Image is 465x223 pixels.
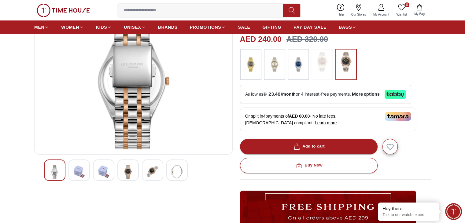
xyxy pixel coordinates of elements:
[382,206,434,212] div: Hey there!
[394,12,409,17] span: Wishlist
[158,22,178,33] a: BRANDS
[291,52,306,77] img: ...
[123,165,134,179] img: Lee Cooper Women's Analog Gray Dial Watch - LC08059.160
[172,165,183,179] img: Lee Cooper Women's Analog Gray Dial Watch - LC08059.160
[293,143,325,150] div: Add to cart
[96,24,107,30] span: KIDS
[74,165,85,179] img: Lee Cooper Women's Analog Gray Dial Watch - LC08059.160
[293,24,327,30] span: PAY DAY SALE
[411,3,428,17] button: My Bag
[61,24,79,30] span: WOMEN
[262,24,281,30] span: GIFTING
[339,22,356,33] a: BAGS
[404,2,409,7] span: 0
[39,3,227,149] img: Lee Cooper Women's Analog Gray Dial Watch - LC08059.160
[293,22,327,33] a: PAY DAY SALE
[295,162,322,169] div: Buy Now
[240,108,416,131] div: Or split in 4 payments of - No late fees, [DEMOGRAPHIC_DATA] compliant!
[385,112,411,121] img: Tamara
[147,165,158,179] img: Lee Cooper Women's Analog Gray Dial Watch - LC08059.160
[158,24,178,30] span: BRANDS
[124,24,141,30] span: UNISEX
[349,12,368,17] span: Our Stores
[371,12,392,17] span: My Account
[238,22,250,33] a: SALE
[96,22,112,33] a: KIDS
[124,22,146,33] a: UNISEX
[240,158,378,173] button: Buy Now
[240,34,282,45] h2: AED 240.00
[315,120,337,125] span: Learn more
[98,165,109,179] img: Lee Cooper Women's Analog Gray Dial Watch - LC08059.160
[34,24,44,30] span: MEN
[190,24,221,30] span: PROMOTIONS
[37,4,90,17] img: ...
[338,52,354,71] img: ...
[393,2,411,18] a: 0Wishlist
[348,2,370,18] a: Our Stores
[190,22,226,33] a: PROMOTIONS
[335,12,346,17] span: Help
[289,114,310,119] span: AED 60.00
[286,34,328,45] h3: AED 320.00
[262,22,281,33] a: GIFTING
[267,52,282,77] img: ...
[445,203,462,220] div: Chat Widget
[49,165,60,179] img: Lee Cooper Women's Analog Gray Dial Watch - LC08059.160
[243,52,258,77] img: ...
[61,22,84,33] a: WOMEN
[334,2,348,18] a: Help
[238,24,250,30] span: SALE
[339,24,352,30] span: BAGS
[412,12,427,16] span: My Bag
[315,52,330,71] img: ...
[240,139,378,154] button: Add to cart
[382,212,434,218] p: Talk to our watch expert!
[34,22,49,33] a: MEN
